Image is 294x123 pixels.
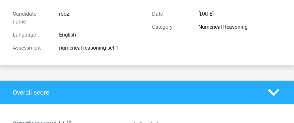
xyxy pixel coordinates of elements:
div: [DATE] [193,10,286,18]
div: Language [8,31,54,39]
div: English [54,31,147,39]
div: Assessment [8,44,54,52]
div: Category [147,23,193,31]
h4: Overall score [13,89,258,96]
div: Date [147,10,193,18]
div: Candidate name [8,10,54,26]
div: Numerical Reasoning [193,23,286,31]
div: rooz [54,10,147,26]
div: numerical reasoning set 1 [54,44,147,52]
